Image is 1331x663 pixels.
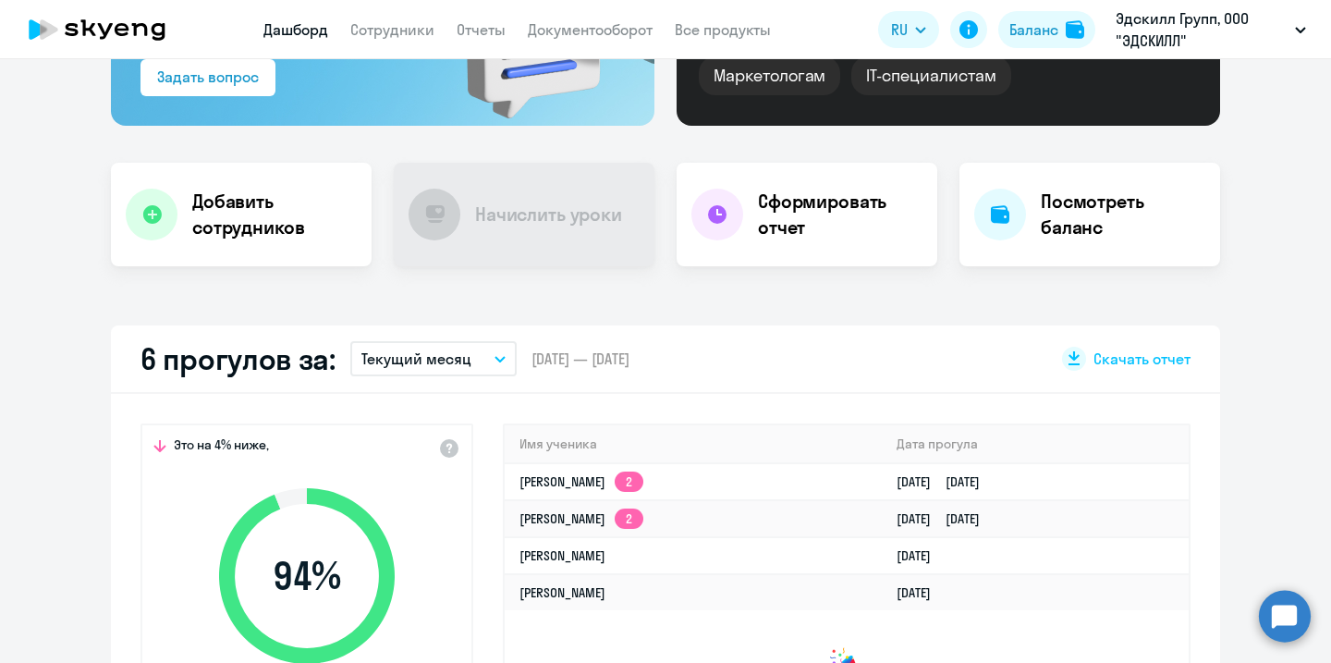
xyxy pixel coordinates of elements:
a: Отчеты [457,20,506,39]
p: Текущий месяц [361,348,471,370]
span: 94 % [201,554,413,598]
h4: Посмотреть баланс [1041,189,1205,240]
a: [DATE] [897,584,946,601]
p: Эдскилл Групп, ООО "ЭДСКИЛЛ" [1116,7,1288,52]
a: [PERSON_NAME]2 [519,510,643,527]
button: Эдскилл Групп, ООО "ЭДСКИЛЛ" [1106,7,1315,52]
a: [DATE][DATE] [897,473,995,490]
a: Дашборд [263,20,328,39]
a: [PERSON_NAME]2 [519,473,643,490]
h2: 6 прогулов за: [140,340,336,377]
h4: Сформировать отчет [758,189,922,240]
a: [PERSON_NAME] [519,584,605,601]
span: [DATE] — [DATE] [531,349,629,369]
span: RU [891,18,908,41]
a: [PERSON_NAME] [519,547,605,564]
img: balance [1066,20,1084,39]
button: Балансbalance [998,11,1095,48]
h4: Начислить уроки [475,202,622,227]
a: [DATE] [897,547,946,564]
button: Задать вопрос [140,59,275,96]
a: [DATE][DATE] [897,510,995,527]
app-skyeng-badge: 2 [615,509,643,529]
h4: Добавить сотрудников [192,189,357,240]
a: Все продукты [675,20,771,39]
th: Имя ученика [505,425,882,463]
a: Документооборот [528,20,653,39]
span: Скачать отчет [1093,349,1191,369]
a: Сотрудники [350,20,434,39]
div: Баланс [1009,18,1058,41]
div: IT-специалистам [851,56,1010,95]
div: Задать вопрос [157,66,259,88]
span: Это на 4% ниже, [174,436,269,459]
th: Дата прогула [882,425,1189,463]
button: RU [878,11,939,48]
div: Маркетологам [699,56,840,95]
button: Текущий месяц [350,341,517,376]
app-skyeng-badge: 2 [615,472,643,492]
